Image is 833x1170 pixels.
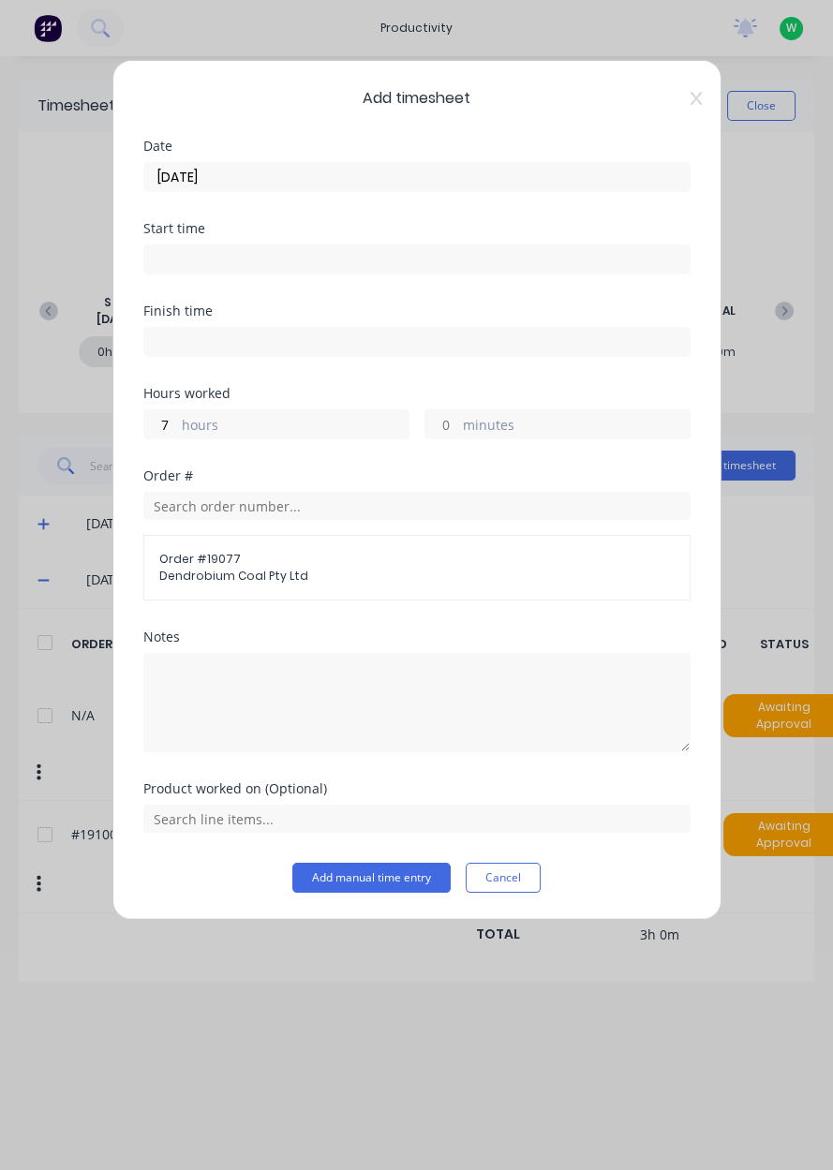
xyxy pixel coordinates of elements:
[292,863,451,893] button: Add manual time entry
[466,863,541,893] button: Cancel
[143,304,691,318] div: Finish time
[143,222,691,235] div: Start time
[143,469,691,482] div: Order #
[143,805,691,833] input: Search line items...
[159,551,675,568] span: Order # 19077
[463,415,690,438] label: minutes
[143,492,691,520] input: Search order number...
[159,568,675,585] span: Dendrobium Coal Pty Ltd
[143,630,691,644] div: Notes
[143,140,691,153] div: Date
[143,387,691,400] div: Hours worked
[144,410,177,438] input: 0
[143,87,691,110] span: Add timesheet
[425,410,458,438] input: 0
[143,782,691,795] div: Product worked on (Optional)
[182,415,409,438] label: hours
